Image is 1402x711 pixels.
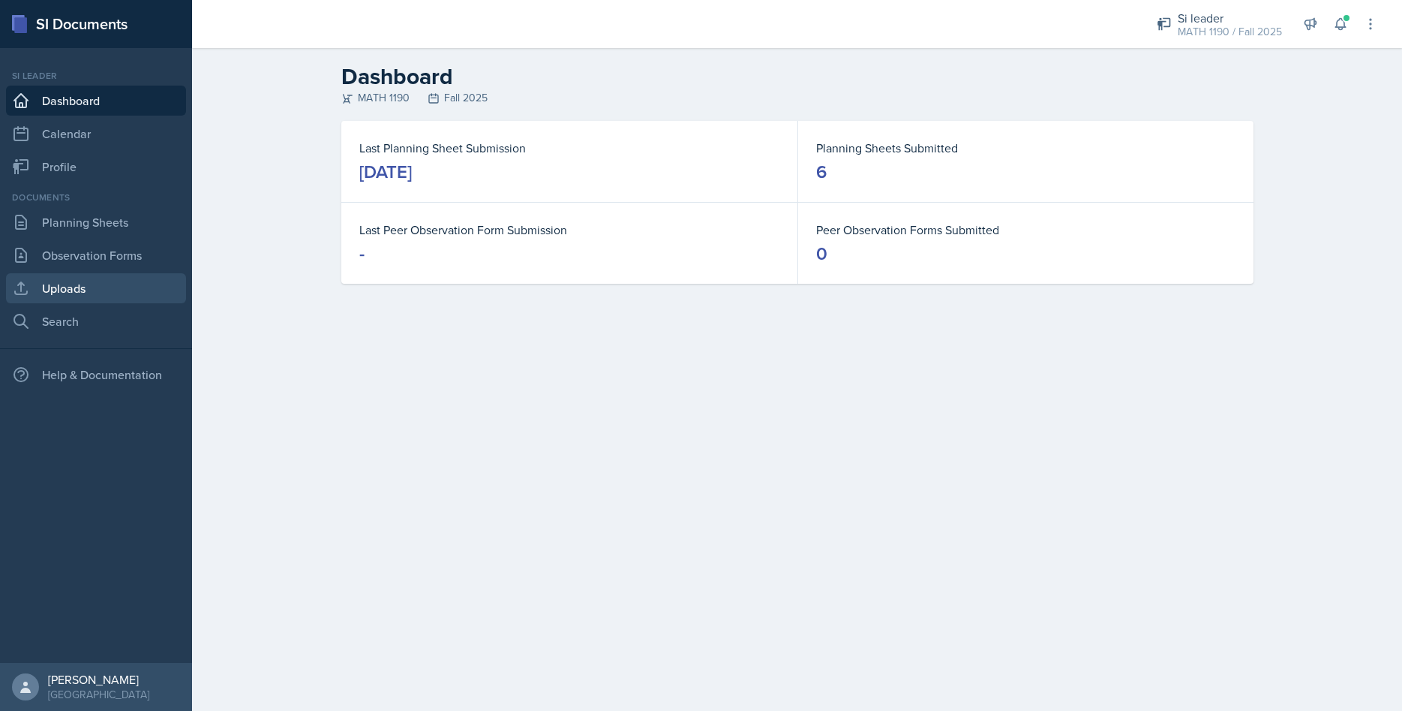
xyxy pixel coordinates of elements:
[6,86,186,116] a: Dashboard
[341,90,1253,106] div: MATH 1190 Fall 2025
[6,273,186,303] a: Uploads
[6,191,186,204] div: Documents
[1178,24,1282,40] div: MATH 1190 / Fall 2025
[359,242,365,266] div: -
[1178,9,1282,27] div: Si leader
[6,69,186,83] div: Si leader
[341,63,1253,90] h2: Dashboard
[48,687,149,702] div: [GEOGRAPHIC_DATA]
[6,119,186,149] a: Calendar
[6,152,186,182] a: Profile
[6,207,186,237] a: Planning Sheets
[816,160,827,184] div: 6
[359,221,779,239] dt: Last Peer Observation Form Submission
[816,242,827,266] div: 0
[359,160,412,184] div: [DATE]
[816,221,1235,239] dt: Peer Observation Forms Submitted
[6,240,186,270] a: Observation Forms
[6,306,186,336] a: Search
[816,139,1235,157] dt: Planning Sheets Submitted
[359,139,779,157] dt: Last Planning Sheet Submission
[48,672,149,687] div: [PERSON_NAME]
[6,360,186,390] div: Help & Documentation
